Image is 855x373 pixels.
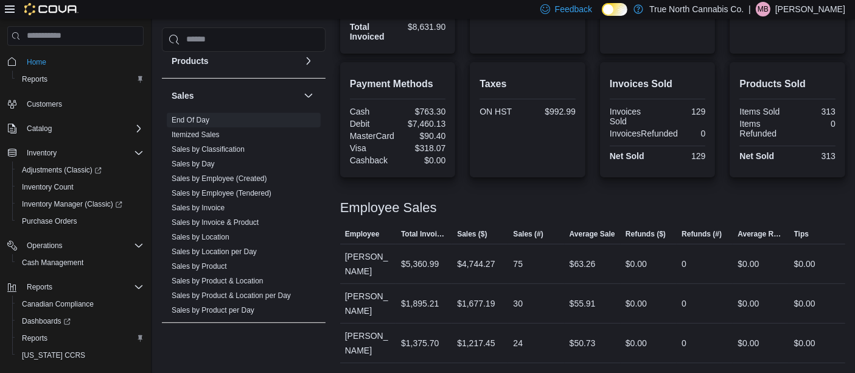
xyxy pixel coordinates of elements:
[22,216,77,226] span: Purchase Orders
[790,151,836,161] div: 313
[172,174,267,183] a: Sales by Employee (Created)
[660,107,706,116] div: 129
[480,77,576,91] h2: Taxes
[790,107,836,116] div: 313
[457,257,495,271] div: $4,744.27
[513,229,543,239] span: Sales (#)
[17,163,106,177] a: Adjustments (Classic)
[400,143,446,153] div: $318.07
[172,262,227,271] a: Sales by Product
[22,55,51,69] a: Home
[22,333,47,343] span: Reports
[17,72,144,87] span: Reports
[660,151,706,161] div: 129
[22,121,144,136] span: Catalog
[2,53,148,71] button: Home
[794,229,809,239] span: Tips
[172,277,263,285] a: Sales by Product & Location
[626,296,647,311] div: $0.00
[738,257,759,271] div: $0.00
[350,131,396,141] div: MasterCard
[17,297,99,311] a: Canadian Compliance
[649,2,744,16] p: True North Cannabis Co.
[513,257,523,271] div: 75
[17,331,52,346] a: Reports
[739,151,774,161] strong: Net Sold
[22,258,83,268] span: Cash Management
[345,229,380,239] span: Employee
[530,107,576,116] div: $992.99
[758,2,769,16] span: MB
[350,143,396,153] div: Visa
[401,296,439,311] div: $1,895.21
[172,232,229,242] span: Sales by Location
[22,238,144,253] span: Operations
[17,72,52,87] a: Reports
[738,229,784,239] span: Average Refund
[400,22,446,32] div: $8,631.90
[27,282,52,292] span: Reports
[794,336,815,350] div: $0.00
[626,229,666,239] span: Refunds ($)
[301,54,316,68] button: Products
[12,196,148,213] a: Inventory Manager (Classic)
[457,336,495,350] div: $1,217.45
[22,74,47,84] span: Reports
[172,276,263,286] span: Sales by Product & Location
[172,233,229,241] a: Sales by Location
[172,218,259,227] a: Sales by Invoice & Product
[22,97,67,112] a: Customers
[350,22,385,41] strong: Total Invoiced
[340,324,396,363] div: [PERSON_NAME]
[172,90,194,102] h3: Sales
[400,131,446,141] div: $90.40
[17,255,88,270] a: Cash Management
[22,316,71,326] span: Dashboards
[162,113,326,322] div: Sales
[683,129,705,138] div: 0
[790,119,836,129] div: 0
[626,336,647,350] div: $0.00
[350,77,446,91] h2: Payment Methods
[22,299,94,309] span: Canadian Compliance
[340,244,396,283] div: [PERSON_NAME]
[570,229,615,239] span: Average Sale
[400,119,446,129] div: $7,460.13
[2,95,148,113] button: Customers
[22,146,61,160] button: Inventory
[400,107,446,116] div: $763.30
[172,90,299,102] button: Sales
[172,116,209,124] a: End Of Day
[22,165,102,175] span: Adjustments (Classic)
[172,306,254,314] a: Sales by Product per Day
[22,199,122,209] span: Inventory Manager (Classic)
[17,197,127,211] a: Inventory Manager (Classic)
[12,162,148,179] a: Adjustments (Classic)
[12,179,148,196] button: Inventory Count
[682,229,722,239] span: Refunds (#)
[739,77,836,91] h2: Products Sold
[12,296,148,313] button: Canadian Compliance
[738,296,759,311] div: $0.00
[739,119,785,138] div: Items Refunded
[401,257,439,271] div: $5,360.99
[17,331,144,346] span: Reports
[17,197,144,211] span: Inventory Manager (Classic)
[172,130,220,140] span: Itemized Sales
[172,261,227,271] span: Sales by Product
[17,314,144,329] span: Dashboards
[738,336,759,350] div: $0.00
[480,107,525,116] div: ON HST
[172,189,271,197] a: Sales by Employee (Tendered)
[172,247,257,256] a: Sales by Location per Day
[12,213,148,230] button: Purchase Orders
[24,3,79,15] img: Cova
[570,257,596,271] div: $63.26
[172,55,299,67] button: Products
[794,257,815,271] div: $0.00
[172,115,209,125] span: End Of Day
[27,57,46,67] span: Home
[27,148,57,158] span: Inventory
